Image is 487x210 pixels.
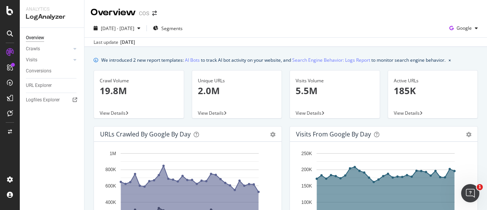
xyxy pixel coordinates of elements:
text: 100K [301,200,312,205]
div: Active URLs [394,77,472,84]
div: We introduced 2 new report templates: to track AI bot activity on your website, and to monitor se... [101,56,446,64]
iframe: Intercom live chat [461,184,479,202]
div: gear [270,132,275,137]
div: Overview [26,34,44,42]
div: Overview [91,6,136,19]
div: Analytics [26,6,78,13]
text: 250K [301,151,312,156]
span: View Details [394,110,420,116]
button: Segments [150,22,186,34]
div: info banner [94,56,478,64]
div: LogAnalyzer [26,13,78,21]
div: arrow-right-arrow-left [152,11,157,16]
a: Search Engine Behavior: Logs Report [292,56,370,64]
span: View Details [296,110,321,116]
a: Logfiles Explorer [26,96,79,104]
button: Google [446,22,481,34]
div: URL Explorer [26,82,52,90]
div: COS [139,10,149,17]
button: [DATE] - [DATE] [91,22,143,34]
span: View Details [100,110,126,116]
div: gear [466,132,471,137]
div: Logfiles Explorer [26,96,60,104]
p: 19.8M [100,84,178,97]
text: 800K [105,167,116,173]
span: View Details [198,110,224,116]
p: 5.5M [296,84,374,97]
button: close banner [447,55,453,66]
text: 200K [301,167,312,173]
span: Google [457,25,472,31]
div: Visits from Google by day [296,130,371,138]
div: Conversions [26,67,51,75]
text: 150K [301,183,312,189]
span: 1 [477,184,483,190]
a: Visits [26,56,71,64]
text: 1M [110,151,116,156]
div: Last update [94,39,135,46]
text: 400K [105,200,116,205]
p: 185K [394,84,472,97]
span: Segments [161,25,183,32]
a: URL Explorer [26,82,79,90]
div: Visits [26,56,37,64]
p: 2.0M [198,84,276,97]
a: AI Bots [185,56,200,64]
div: Crawls [26,45,40,53]
div: URLs Crawled by Google by day [100,130,191,138]
div: Unique URLs [198,77,276,84]
a: Crawls [26,45,71,53]
span: [DATE] - [DATE] [101,25,134,32]
a: Overview [26,34,79,42]
text: 600K [105,183,116,189]
div: [DATE] [120,39,135,46]
div: Crawl Volume [100,77,178,84]
div: Visits Volume [296,77,374,84]
a: Conversions [26,67,79,75]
